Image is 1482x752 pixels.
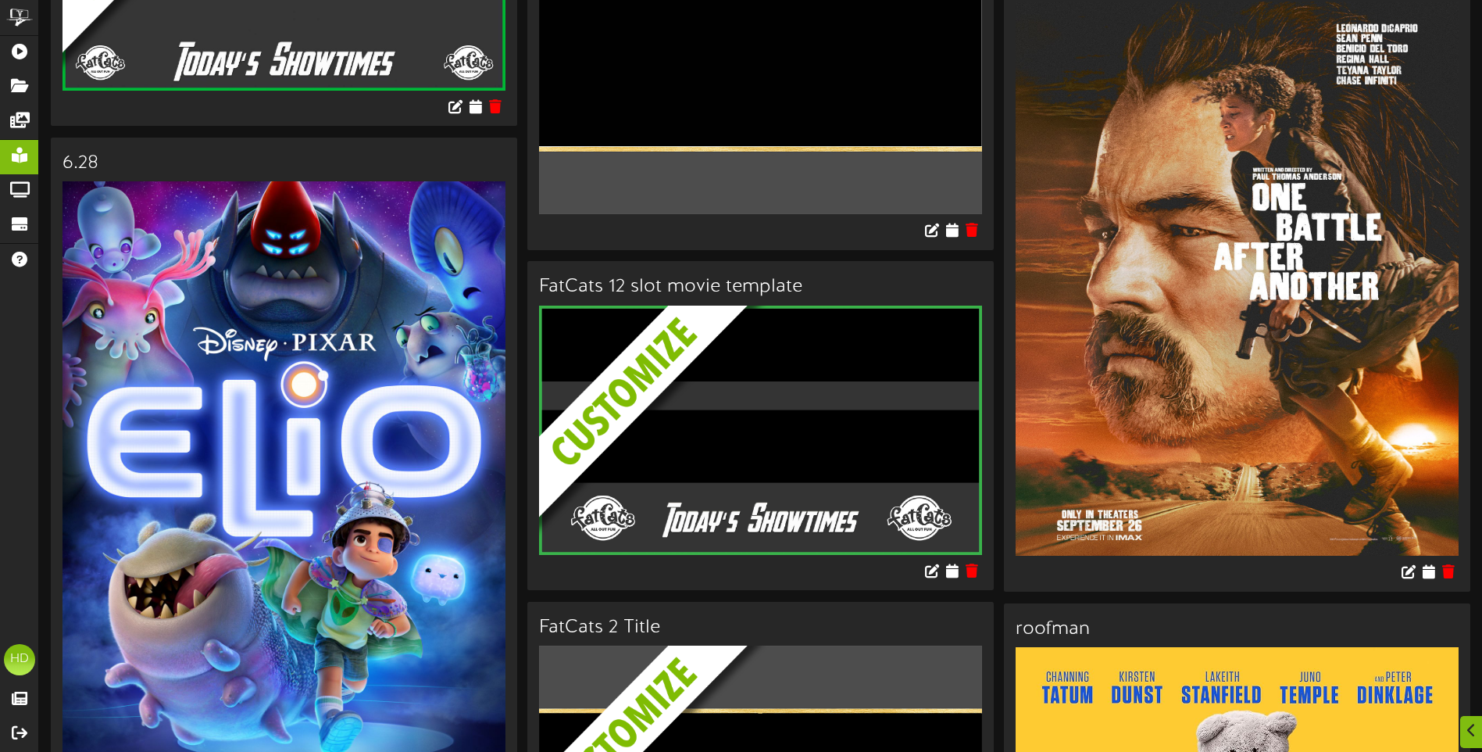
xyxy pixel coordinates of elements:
[1016,2,1459,556] img: 141f55f3-8cee-4bbc-a167-c905842024af.jpg
[4,644,35,675] div: HD
[539,306,1005,616] img: customize_overlay-33eb2c126fd3cb1579feece5bc878b72.png
[62,153,505,174] h3: 6.28
[539,277,982,297] h3: FatCats 12 slot movie template
[539,618,982,638] h3: FatCats 2 Title
[1016,619,1459,639] h3: roofman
